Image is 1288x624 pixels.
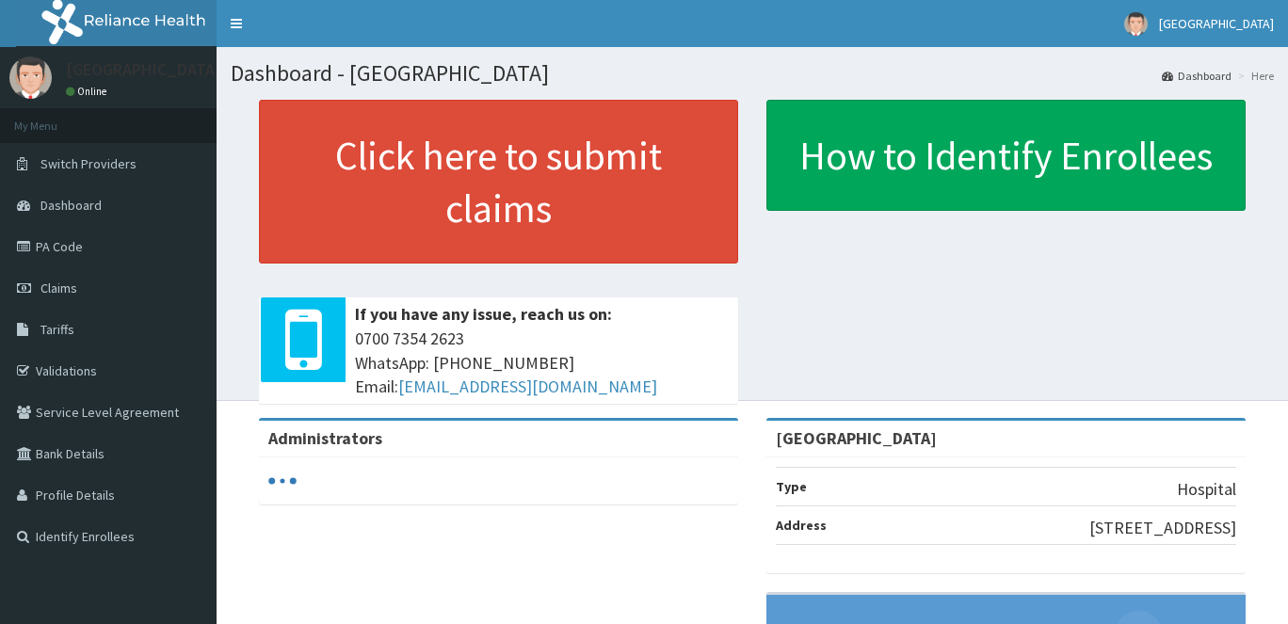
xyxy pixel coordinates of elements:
span: Switch Providers [40,155,137,172]
img: User Image [9,56,52,99]
b: Administrators [268,427,382,449]
a: How to Identify Enrollees [766,100,1246,211]
b: Type [776,478,807,495]
p: [STREET_ADDRESS] [1089,516,1236,540]
span: 0700 7354 2623 WhatsApp: [PHONE_NUMBER] Email: [355,327,729,399]
h1: Dashboard - [GEOGRAPHIC_DATA] [231,61,1274,86]
a: [EMAIL_ADDRESS][DOMAIN_NAME] [398,376,657,397]
a: Click here to submit claims [259,100,738,264]
b: Address [776,517,827,534]
p: [GEOGRAPHIC_DATA] [66,61,221,78]
img: User Image [1124,12,1148,36]
svg: audio-loading [268,467,297,495]
span: Dashboard [40,197,102,214]
span: [GEOGRAPHIC_DATA] [1159,15,1274,32]
span: Claims [40,280,77,296]
a: Dashboard [1162,68,1232,84]
strong: [GEOGRAPHIC_DATA] [776,427,937,449]
p: Hospital [1177,477,1236,502]
a: Online [66,85,111,98]
span: Tariffs [40,321,74,338]
b: If you have any issue, reach us on: [355,303,612,325]
li: Here [1233,68,1274,84]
